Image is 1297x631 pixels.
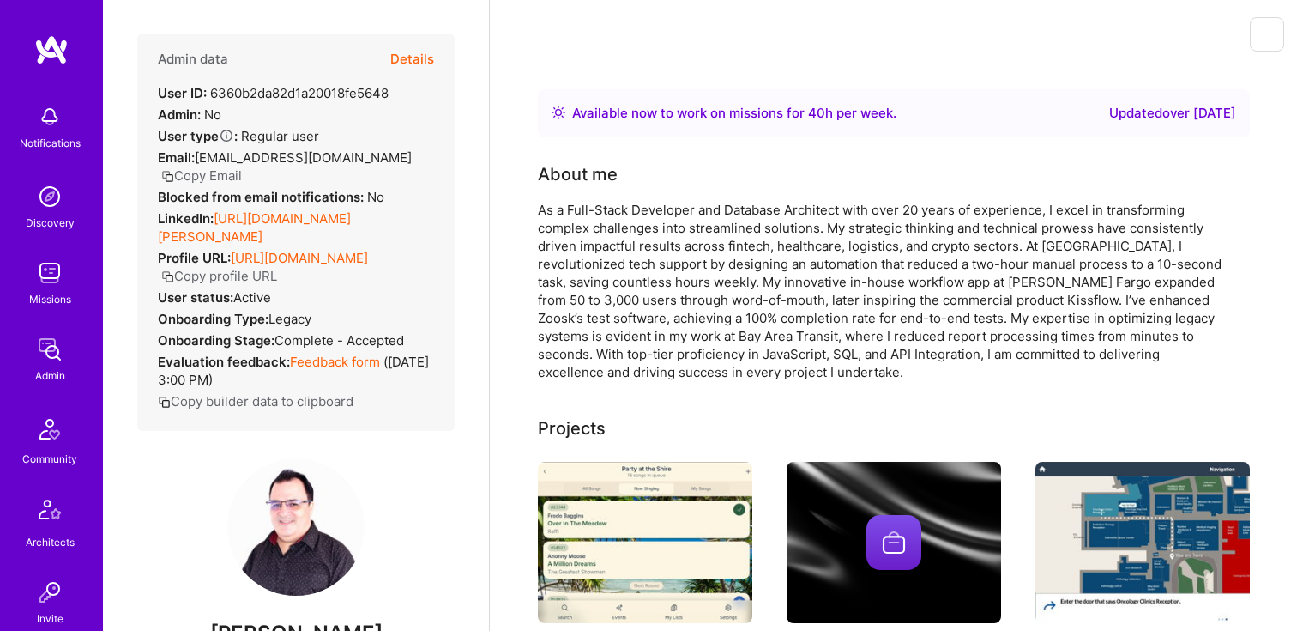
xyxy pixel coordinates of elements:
[538,416,606,441] div: Projects
[158,189,367,205] strong: Blocked from email notifications:
[158,84,389,102] div: 6360b2da82d1a20018fe5648
[33,100,67,134] img: bell
[158,127,319,145] div: Regular user
[161,167,242,185] button: Copy Email
[20,134,81,152] div: Notifications
[158,392,353,410] button: Copy builder data to clipboard
[195,149,412,166] span: [EMAIL_ADDRESS][DOMAIN_NAME]
[552,106,565,119] img: Availability
[866,515,921,570] img: Company logo
[29,492,70,533] img: Architects
[233,289,271,306] span: Active
[26,214,75,232] div: Discovery
[35,367,65,385] div: Admin
[158,353,434,389] div: ( [DATE] 3:00 PM )
[34,34,69,65] img: logo
[572,103,896,124] div: Available now to work on missions for h per week .
[161,270,174,283] i: icon Copy
[26,533,75,551] div: Architects
[37,610,63,628] div: Invite
[268,311,311,327] span: legacy
[227,458,365,596] img: User Avatar
[808,105,825,121] span: 40
[22,450,77,468] div: Community
[787,462,1001,623] img: cover
[158,210,214,227] strong: LinkedIn:
[33,332,67,367] img: admin teamwork
[219,128,234,143] i: Help
[161,170,174,183] i: icon Copy
[158,396,171,409] i: icon Copy
[161,267,277,285] button: Copy profile URL
[158,210,351,245] a: [URL][DOMAIN_NAME][PERSON_NAME]
[538,161,618,187] div: About me
[158,85,207,101] strong: User ID:
[33,256,67,290] img: teamwork
[158,128,238,144] strong: User type :
[158,289,233,306] strong: User status:
[274,332,404,349] span: Complete - Accepted
[29,409,70,450] img: Community
[390,34,434,84] button: Details
[538,462,752,623] img: Karaoke Companion App
[158,250,231,266] strong: Profile URL:
[158,52,228,67] h4: Admin data
[158,106,221,124] div: No
[158,188,384,206] div: No
[158,106,201,123] strong: Admin:
[290,354,380,370] a: Feedback form
[1035,462,1250,623] img: Virtual Hospital Campus Map
[29,290,71,308] div: Missions
[158,332,274,349] strong: Onboarding Stage:
[33,575,67,610] img: Invite
[158,149,195,166] strong: Email:
[538,201,1224,381] div: As a Full-Stack Developer and Database Architect with over 20 years of experience, I excel in tra...
[158,311,268,327] strong: Onboarding Type:
[158,354,290,370] strong: Evaluation feedback:
[231,250,368,266] a: [URL][DOMAIN_NAME]
[1109,103,1236,124] div: Updated over [DATE]
[33,179,67,214] img: discovery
